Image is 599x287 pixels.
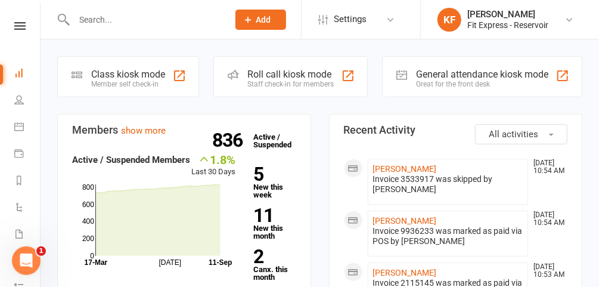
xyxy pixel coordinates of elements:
input: Search... [70,11,220,28]
div: Class kiosk mode [91,69,165,80]
a: 11New this month [253,206,296,240]
div: Roll call kiosk mode [247,69,334,80]
a: People [14,88,41,115]
div: Last 30 Days [191,153,235,178]
time: [DATE] 10:54 AM [527,211,567,227]
div: General attendance kiosk mode [416,69,548,80]
div: Great for the front desk [416,80,548,88]
div: Invoice 9936233 was marked as paid via POS by [PERSON_NAME] [373,226,523,246]
button: Add [235,10,286,30]
a: Dashboard [14,61,41,88]
button: All activities [475,124,567,144]
a: Calendar [14,115,41,141]
strong: Active / Suspended Members [72,155,190,165]
time: [DATE] 10:53 AM [527,263,567,279]
div: KF [437,8,461,32]
a: 2Canx. this month [253,248,296,281]
a: 836Active / Suspended [247,124,300,158]
h3: Recent Activity [344,124,568,136]
div: [PERSON_NAME] [467,9,548,20]
div: Member self check-in [91,80,165,88]
a: [PERSON_NAME] [373,216,437,226]
span: Add [256,15,271,24]
iframe: Intercom live chat [12,246,41,275]
strong: 11 [253,206,291,224]
strong: 836 [212,131,247,149]
span: Settings [334,6,367,33]
div: 1.8% [191,153,235,166]
h3: Members [72,124,296,136]
a: Reports [14,168,41,195]
strong: 2 [253,248,291,266]
a: show more [121,125,166,136]
div: Invoice 3533917 was skipped by [PERSON_NAME] [373,174,523,195]
div: Staff check-in for members [247,80,334,88]
span: 1 [36,246,46,256]
span: All activities [489,129,538,140]
a: [PERSON_NAME] [373,268,437,277]
time: [DATE] 10:54 AM [527,159,567,175]
strong: 5 [253,165,291,183]
a: 5New this week [253,165,296,199]
a: Payments [14,141,41,168]
a: [PERSON_NAME] [373,164,437,174]
div: Fit Express - Reservoir [467,20,548,30]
